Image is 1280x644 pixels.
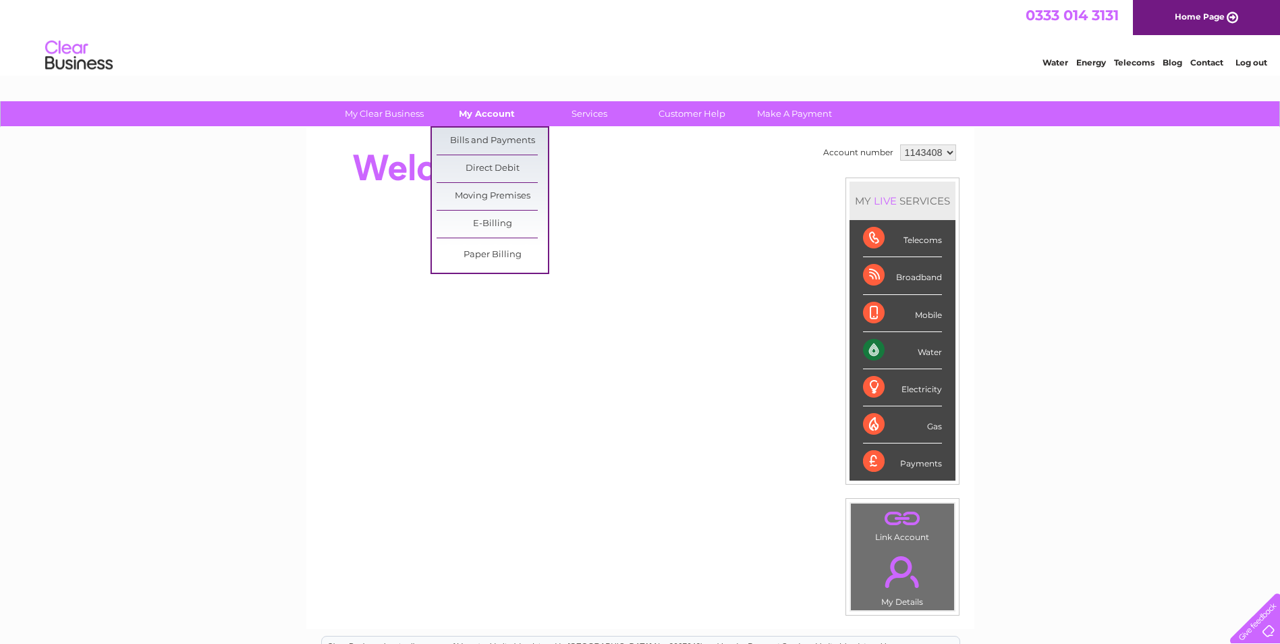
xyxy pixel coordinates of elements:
[820,141,897,164] td: Account number
[863,257,942,294] div: Broadband
[1235,57,1267,68] a: Log out
[1190,57,1223,68] a: Contact
[437,155,548,182] a: Direct Debit
[854,548,951,595] a: .
[431,101,542,126] a: My Account
[437,183,548,210] a: Moving Premises
[863,220,942,257] div: Telecoms
[329,101,440,126] a: My Clear Business
[863,295,942,332] div: Mobile
[863,406,942,444] div: Gas
[437,242,548,269] a: Paper Billing
[322,7,959,65] div: Clear Business is a trading name of Verastar Limited (registered in [GEOGRAPHIC_DATA] No. 3667643...
[863,369,942,406] div: Electricity
[45,35,113,76] img: logo.png
[1163,57,1182,68] a: Blog
[850,545,955,611] td: My Details
[534,101,645,126] a: Services
[636,101,748,126] a: Customer Help
[863,332,942,369] div: Water
[437,211,548,238] a: E-Billing
[850,182,955,220] div: MY SERVICES
[850,503,955,545] td: Link Account
[1114,57,1154,68] a: Telecoms
[1076,57,1106,68] a: Energy
[854,507,951,531] a: .
[739,101,850,126] a: Make A Payment
[1042,57,1068,68] a: Water
[863,444,942,480] div: Payments
[871,194,899,207] div: LIVE
[437,128,548,155] a: Bills and Payments
[1026,7,1119,24] a: 0333 014 3131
